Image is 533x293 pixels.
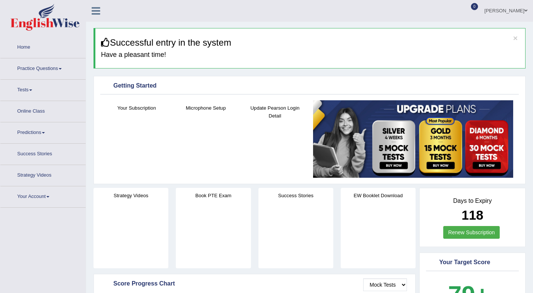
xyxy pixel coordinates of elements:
b: 118 [462,208,483,222]
h4: Strategy Videos [94,192,168,199]
h4: Update Pearson Login Detail [244,104,306,120]
a: Online Class [0,101,86,120]
a: Strategy Videos [0,165,86,184]
h4: Days to Expiry [428,198,517,204]
div: Getting Started [102,80,517,92]
a: Your Account [0,186,86,205]
h4: Success Stories [258,192,333,199]
a: Success Stories [0,144,86,162]
h4: Microphone Setup [175,104,237,112]
div: Score Progress Chart [102,278,407,290]
h4: Have a pleasant time! [101,51,520,59]
a: Home [0,37,86,56]
h4: Book PTE Exam [176,192,251,199]
h3: Successful entry in the system [101,38,520,48]
h4: Your Subscription [106,104,168,112]
a: Renew Subscription [443,226,500,239]
div: Your Target Score [428,257,517,268]
h4: EW Booklet Download [341,192,416,199]
button: × [513,34,518,42]
img: small5.jpg [313,100,513,178]
span: 0 [471,3,478,10]
a: Tests [0,80,86,98]
a: Practice Questions [0,58,86,77]
a: Predictions [0,122,86,141]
